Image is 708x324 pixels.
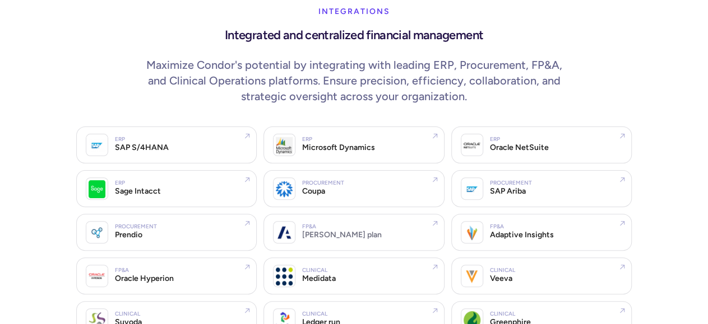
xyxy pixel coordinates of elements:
[490,224,504,229] div: FP&A
[115,224,157,229] div: Procurement
[451,126,632,163] a: ERPOracle NetSuite
[263,257,445,294] a: ClinicalMedidata
[302,137,312,142] div: ERP
[302,273,336,284] div: Medidata
[76,170,257,207] a: ERPSage Intacct
[115,142,169,153] div: SAP S/4HANA
[490,186,526,197] div: SAP Ariba
[490,229,554,241] div: Adaptive Insights
[115,273,174,284] div: Oracle Hyperion
[490,273,512,284] div: Veeva
[76,214,257,251] a: ProcurementPrendio
[115,186,161,197] div: Sage Intacct
[451,170,632,207] a: ProcurementSAP Ariba
[302,311,327,317] div: Clinical
[302,142,375,153] div: Microsoft Dynamics
[115,137,125,142] div: ERP
[302,180,344,186] div: Procurement
[490,180,532,186] div: Procurement
[490,267,515,273] div: Clinical
[115,229,142,241] div: Prendio
[263,126,445,163] a: ERPMicrosoft Dynamics
[225,23,483,48] h3: Integrated and centralized financial management
[115,180,125,186] div: ERP
[318,1,390,23] div: Integrations
[76,126,257,163] a: ERPSAP S/4HANA
[76,257,257,294] a: FP&AOracle Hyperion
[115,267,129,273] div: FP&A
[451,214,632,251] a: FP&AAdaptive Insights
[490,142,549,153] div: Oracle NetSuite
[302,186,325,197] div: Coupa
[139,57,570,104] p: Maximize Condor's potential by integrating with leading ERP, Procurement, FP&A, and Clinical Oper...
[263,170,445,207] a: ProcurementCoupa
[302,224,316,229] div: FP&A
[451,257,632,294] a: ClinicalVeeva
[490,137,500,142] div: ERP
[302,229,382,241] div: [PERSON_NAME] plan
[302,267,327,273] div: Clinical
[490,311,515,317] div: Clinical
[263,214,445,251] a: FP&A[PERSON_NAME] plan
[115,311,140,317] div: Clinical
